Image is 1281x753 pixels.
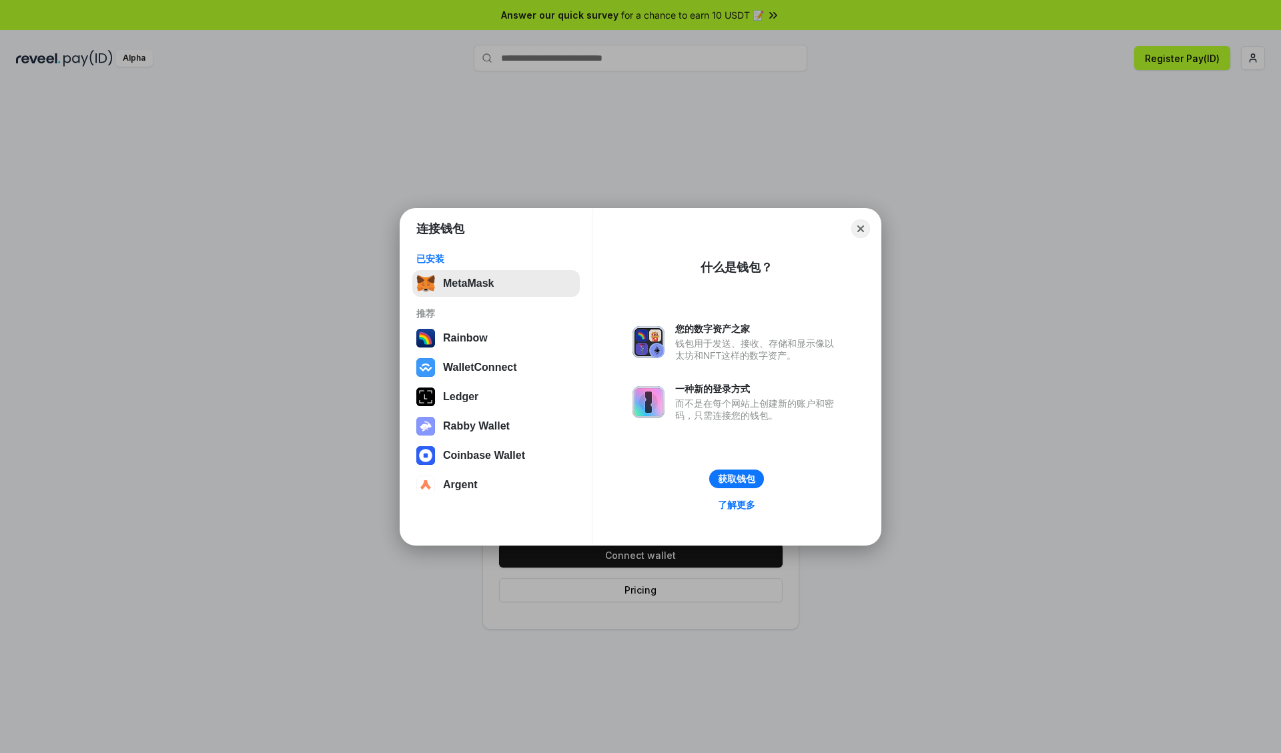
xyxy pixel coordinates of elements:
[412,270,580,297] button: MetaMask
[851,219,870,238] button: Close
[701,259,773,275] div: 什么是钱包？
[412,354,580,381] button: WalletConnect
[416,446,435,465] img: svg+xml,%3Csvg%20width%3D%2228%22%20height%3D%2228%22%20viewBox%3D%220%200%2028%2028%22%20fill%3D...
[416,274,435,293] img: svg+xml,%3Csvg%20fill%3D%22none%22%20height%3D%2233%22%20viewBox%3D%220%200%2035%2033%22%20width%...
[416,253,576,265] div: 已安装
[443,277,494,289] div: MetaMask
[632,386,665,418] img: svg+xml,%3Csvg%20xmlns%3D%22http%3A%2F%2Fwww.w3.org%2F2000%2Fsvg%22%20fill%3D%22none%22%20viewBox...
[675,383,841,395] div: 一种新的登录方式
[718,499,755,511] div: 了解更多
[443,420,510,432] div: Rabby Wallet
[443,361,517,373] div: WalletConnect
[412,325,580,351] button: Rainbow
[416,417,435,436] img: svg+xml,%3Csvg%20xmlns%3D%22http%3A%2F%2Fwww.w3.org%2F2000%2Fsvg%22%20fill%3D%22none%22%20viewBox...
[718,473,755,485] div: 获取钱包
[709,470,764,488] button: 获取钱包
[412,472,580,498] button: Argent
[412,413,580,440] button: Rabby Wallet
[443,332,488,344] div: Rainbow
[710,496,763,514] a: 了解更多
[416,358,435,377] img: svg+xml,%3Csvg%20width%3D%2228%22%20height%3D%2228%22%20viewBox%3D%220%200%2028%2028%22%20fill%3D...
[416,476,435,494] img: svg+xml,%3Csvg%20width%3D%2228%22%20height%3D%2228%22%20viewBox%3D%220%200%2028%2028%22%20fill%3D...
[416,329,435,347] img: svg+xml,%3Csvg%20width%3D%22120%22%20height%3D%22120%22%20viewBox%3D%220%200%20120%20120%22%20fil...
[412,442,580,469] button: Coinbase Wallet
[675,398,841,422] div: 而不是在每个网站上创建新的账户和密码，只需连接您的钱包。
[675,337,841,361] div: 钱包用于发送、接收、存储和显示像以太坊和NFT这样的数字资产。
[675,323,841,335] div: 您的数字资产之家
[443,450,525,462] div: Coinbase Wallet
[443,479,478,491] div: Argent
[416,388,435,406] img: svg+xml,%3Csvg%20xmlns%3D%22http%3A%2F%2Fwww.w3.org%2F2000%2Fsvg%22%20width%3D%2228%22%20height%3...
[443,391,478,403] div: Ledger
[416,307,576,319] div: 推荐
[416,221,464,237] h1: 连接钱包
[412,384,580,410] button: Ledger
[632,326,665,358] img: svg+xml,%3Csvg%20xmlns%3D%22http%3A%2F%2Fwww.w3.org%2F2000%2Fsvg%22%20fill%3D%22none%22%20viewBox...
